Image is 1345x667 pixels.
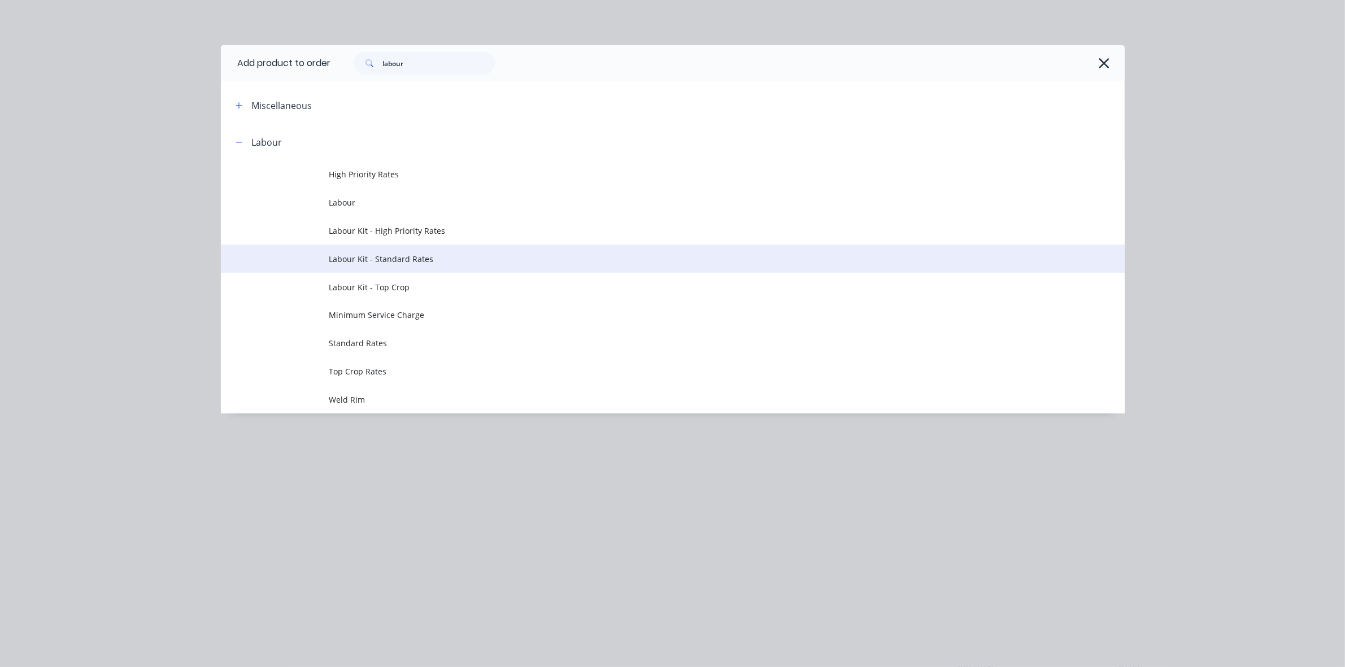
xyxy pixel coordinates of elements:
[329,337,965,349] span: Standard Rates
[252,99,312,112] div: Miscellaneous
[329,197,965,208] span: Labour
[329,394,965,406] span: Weld Rim
[383,52,495,75] input: Search...
[329,365,965,377] span: Top Crop Rates
[329,225,965,237] span: Labour Kit - High Priority Rates
[221,45,331,81] div: Add product to order
[252,136,282,149] div: Labour
[329,309,965,321] span: Minimum Service Charge
[329,253,965,265] span: Labour Kit - Standard Rates
[329,168,965,180] span: High Priority Rates
[329,281,965,293] span: Labour Kit - Top Crop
